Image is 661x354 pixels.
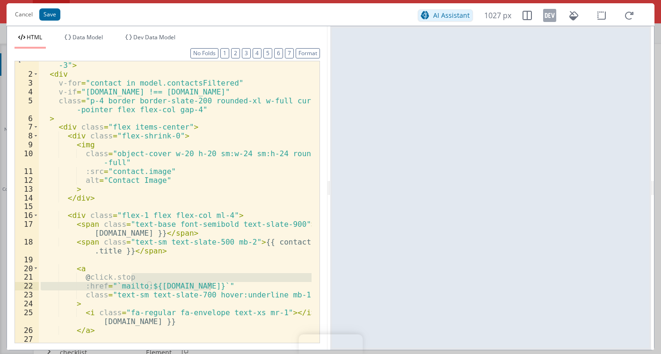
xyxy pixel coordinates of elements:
button: Save [39,8,60,21]
div: 25 [15,308,39,326]
button: 2 [231,48,240,58]
span: 1027 px [484,10,511,21]
div: 14 [15,194,39,202]
button: AI Assistant [418,9,473,22]
div: 9 [15,140,39,149]
button: 3 [242,48,251,58]
div: 24 [15,299,39,308]
span: AI Assistant [433,11,470,20]
div: 22 [15,282,39,290]
div: 15 [15,202,39,211]
div: 1 [15,52,39,70]
div: 16 [15,211,39,220]
div: 21 [15,273,39,282]
div: 23 [15,290,39,299]
div: 3 [15,79,39,87]
div: 17 [15,220,39,238]
span: Dev Data Model [133,33,175,41]
div: 12 [15,176,39,185]
div: 10 [15,149,39,167]
button: 6 [274,48,283,58]
div: 26 [15,326,39,335]
button: 4 [253,48,261,58]
button: No Folds [190,48,218,58]
div: 20 [15,264,39,273]
button: Format [296,48,320,58]
span: Data Model [73,33,103,41]
div: 19 [15,255,39,264]
span: HTML [27,33,42,41]
iframe: Marker.io feedback button [298,334,363,354]
div: 4 [15,87,39,96]
div: 13 [15,185,39,194]
button: 1 [220,48,229,58]
div: 6 [15,114,39,123]
button: 5 [263,48,272,58]
div: 8 [15,131,39,140]
div: 11 [15,167,39,176]
button: 7 [285,48,294,58]
button: Cancel [10,8,37,21]
div: 5 [15,96,39,114]
div: 18 [15,238,39,255]
div: 27 [15,335,39,344]
div: 7 [15,123,39,131]
div: 2 [15,70,39,79]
